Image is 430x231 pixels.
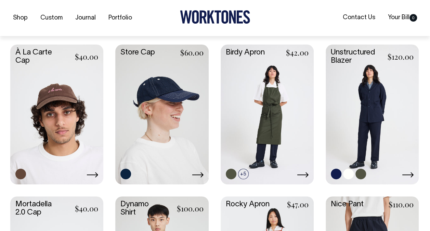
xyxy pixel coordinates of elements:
a: Contact Us [340,12,378,23]
span: +5 [238,169,249,179]
a: Your Bill0 [385,12,420,23]
a: Portfolio [106,12,135,24]
a: Shop [10,12,30,24]
a: Journal [73,12,99,24]
a: Custom [38,12,65,24]
span: 0 [409,14,417,22]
